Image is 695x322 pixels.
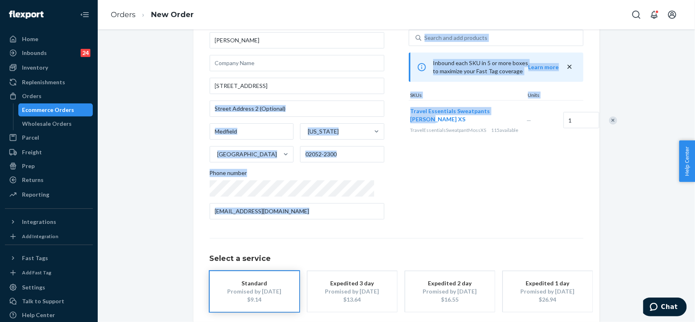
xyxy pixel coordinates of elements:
[320,287,385,296] div: Promised by [DATE]
[515,296,580,304] div: $26.94
[9,11,44,19] img: Flexport logo
[320,279,385,287] div: Expedited 3 day
[410,127,487,133] span: TravelEssentialsSweatpantMossXS
[22,49,47,57] div: Inbounds
[222,296,287,304] div: $9.14
[409,92,526,100] div: SKUs
[5,76,93,89] a: Replenishments
[563,112,599,128] input: Quantity
[210,123,294,140] input: City
[320,296,385,304] div: $13.64
[210,55,384,71] input: Company Name
[22,78,65,86] div: Replenishments
[527,117,532,124] span: —
[77,7,93,23] button: Close Navigation
[22,297,64,305] div: Talk to Support
[22,148,42,156] div: Freight
[566,63,574,71] button: close
[22,106,75,114] div: Ecommerce Orders
[22,233,58,240] div: Add Integration
[5,160,93,173] a: Prep
[22,134,39,142] div: Parcel
[307,127,308,136] input: [US_STATE]
[22,176,44,184] div: Returns
[22,283,45,291] div: Settings
[210,203,384,219] input: Email (Only Required for International)
[22,120,72,128] div: Wholesale Orders
[308,127,339,136] div: [US_STATE]
[22,35,38,43] div: Home
[609,116,617,125] div: Remove Item
[22,64,48,72] div: Inventory
[22,162,35,170] div: Prep
[210,32,384,48] input: First & Last Name
[104,3,200,27] ol: breadcrumbs
[111,10,136,19] a: Orders
[81,49,90,57] div: 24
[5,46,93,59] a: Inbounds24
[210,78,384,94] input: Street Address
[410,107,490,123] span: Travel Essentials Sweatpants [PERSON_NAME] XS
[222,279,287,287] div: Standard
[5,232,93,241] a: Add Integration
[217,150,217,158] input: [GEOGRAPHIC_DATA]
[5,215,93,228] button: Integrations
[410,107,517,123] button: Travel Essentials Sweatpants [PERSON_NAME] XS
[5,252,93,265] button: Fast Tags
[515,279,580,287] div: Expedited 1 day
[5,281,93,294] a: Settings
[5,61,93,74] a: Inventory
[5,309,93,322] a: Help Center
[409,53,583,82] div: Inbound each SKU in 5 or more boxes to maximize your Fast Tag coverage
[210,101,384,117] input: Street Address 2 (Optional)
[491,127,519,133] span: 115 available
[22,254,48,262] div: Fast Tags
[18,103,93,116] a: Ecommerce Orders
[417,296,482,304] div: $16.55
[528,63,559,71] button: Learn more
[22,191,49,199] div: Reporting
[5,33,93,46] a: Home
[22,311,55,319] div: Help Center
[222,287,287,296] div: Promised by [DATE]
[5,188,93,201] a: Reporting
[5,173,93,186] a: Returns
[300,146,384,162] input: ZIP Code
[217,150,277,158] div: [GEOGRAPHIC_DATA]
[646,7,662,23] button: Open notifications
[679,140,695,182] button: Help Center
[307,271,397,312] button: Expedited 3 dayPromised by [DATE]$13.64
[22,92,42,100] div: Orders
[210,271,299,312] button: StandardPromised by [DATE]$9.14
[18,117,93,130] a: Wholesale Orders
[210,169,247,180] span: Phone number
[664,7,680,23] button: Open account menu
[405,271,495,312] button: Expedited 2 dayPromised by [DATE]$16.55
[5,268,93,278] a: Add Fast Tag
[417,279,482,287] div: Expedited 2 day
[503,271,592,312] button: Expedited 1 dayPromised by [DATE]$26.94
[417,287,482,296] div: Promised by [DATE]
[628,7,645,23] button: Open Search Box
[151,10,194,19] a: New Order
[5,146,93,159] a: Freight
[425,34,488,42] div: Search and add products
[22,269,51,276] div: Add Fast Tag
[643,298,687,318] iframe: Opens a widget where you can chat to one of our agents
[5,295,93,308] button: Talk to Support
[526,92,563,100] div: Units
[5,90,93,103] a: Orders
[210,255,583,263] h1: Select a service
[22,218,56,226] div: Integrations
[515,287,580,296] div: Promised by [DATE]
[5,131,93,144] a: Parcel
